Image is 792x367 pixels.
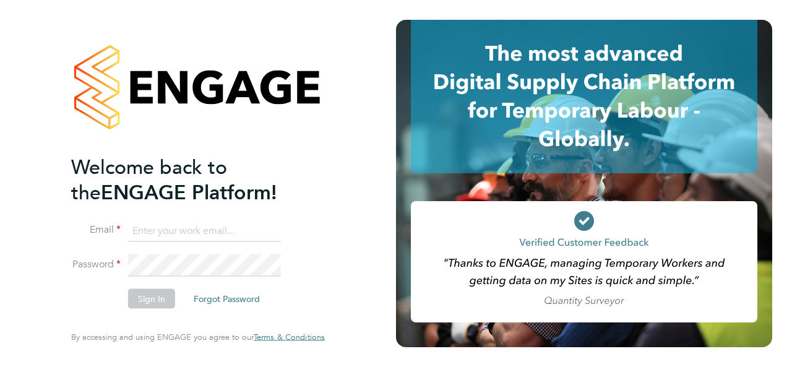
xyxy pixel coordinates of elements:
[71,154,312,205] h2: ENGAGE Platform!
[254,332,325,342] a: Terms & Conditions
[128,220,281,242] input: Enter your work email...
[71,155,227,204] span: Welcome back to the
[71,332,325,342] span: By accessing and using ENGAGE you agree to our
[71,223,121,236] label: Email
[71,258,121,271] label: Password
[128,289,175,309] button: Sign In
[184,289,270,309] button: Forgot Password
